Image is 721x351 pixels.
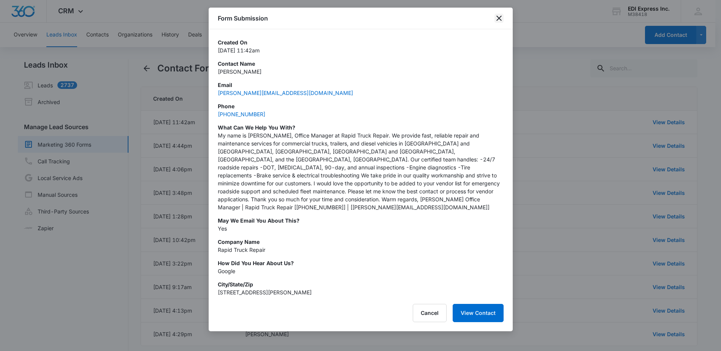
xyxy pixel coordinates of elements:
[218,102,504,110] p: Phone
[218,90,353,96] a: [PERSON_NAME][EMAIL_ADDRESS][DOMAIN_NAME]
[218,217,504,225] p: May we email you about this?
[218,46,504,54] p: [DATE] 11:42am
[218,68,504,76] p: [PERSON_NAME]
[218,225,504,232] p: Yes
[218,38,504,46] p: Created On
[218,280,504,288] p: City/State/Zip
[218,259,504,267] p: How did you hear about us?
[218,81,504,89] p: Email
[494,14,504,23] button: close
[413,304,447,322] button: Cancel
[218,246,504,254] p: Rapid Truck Repair
[218,123,504,131] p: What can we help you with?
[218,14,268,23] h1: Form Submission
[218,131,504,211] p: My name is [PERSON_NAME], Office Manager at Rapid Truck Repair. We provide fast, reliable repair ...
[218,238,504,246] p: Company Name
[218,111,265,117] a: [PHONE_NUMBER]
[218,60,504,68] p: Contact Name
[218,267,504,275] p: Google
[218,288,504,296] p: [STREET_ADDRESS][PERSON_NAME]
[453,304,504,322] button: View Contact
